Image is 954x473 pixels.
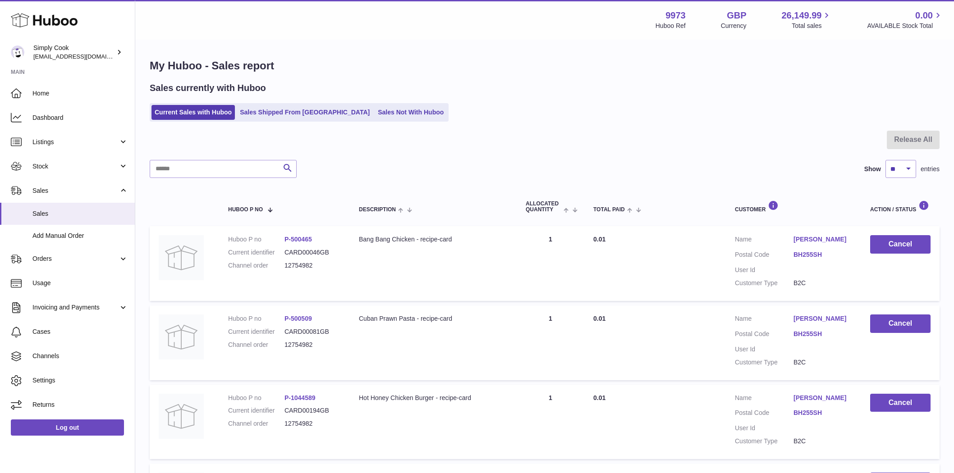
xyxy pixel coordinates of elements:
[359,314,508,323] div: Cuban Prawn Pasta - recipe-card
[735,200,852,213] div: Customer
[284,341,341,349] dd: 12754982
[517,226,584,301] td: 1
[867,9,943,30] a: 0.00 AVAILABLE Stock Total
[284,394,316,401] a: P-1044589
[228,235,284,244] dt: Huboo P no
[159,394,204,439] img: no-photo.jpg
[159,314,204,359] img: no-photo.jpg
[793,409,852,417] a: BH255SH
[33,53,133,60] span: [EMAIL_ADDRESS][DOMAIN_NAME]
[735,314,793,325] dt: Name
[359,235,508,244] div: Bang Bang Chicken - recipe-card
[735,437,793,446] dt: Customer Type
[793,394,852,402] a: [PERSON_NAME]
[228,394,284,402] dt: Huboo P no
[228,419,284,428] dt: Channel order
[284,248,341,257] dd: CARD00046GB
[32,352,128,360] span: Channels
[781,9,832,30] a: 26,149.99 Total sales
[32,400,128,409] span: Returns
[11,419,124,436] a: Log out
[735,266,793,274] dt: User Id
[228,261,284,270] dt: Channel order
[793,358,852,367] dd: B2C
[228,314,284,323] dt: Huboo P no
[915,9,933,22] span: 0.00
[517,385,584,459] td: 1
[526,201,561,213] span: ALLOCATED Quantity
[793,437,852,446] dd: B2C
[284,406,341,415] dd: CARD00194GB
[228,207,263,213] span: Huboo P no
[593,315,605,322] span: 0.01
[32,279,128,287] span: Usage
[793,235,852,244] a: [PERSON_NAME]
[517,305,584,380] td: 1
[284,315,312,322] a: P-500509
[32,303,119,312] span: Invoicing and Payments
[32,376,128,385] span: Settings
[32,327,128,336] span: Cases
[593,394,605,401] span: 0.01
[284,236,312,243] a: P-500465
[375,105,447,120] a: Sales Not With Huboo
[32,89,128,98] span: Home
[237,105,373,120] a: Sales Shipped From [GEOGRAPHIC_DATA]
[735,394,793,405] dt: Name
[793,250,852,259] a: BH255SH
[228,406,284,415] dt: Current identifier
[656,22,686,30] div: Huboo Ref
[665,9,686,22] strong: 9973
[921,165,940,173] span: entries
[735,250,793,261] dt: Postal Code
[151,105,235,120] a: Current Sales with Huboo
[359,394,508,402] div: Hot Honey Chicken Burger - recipe-card
[735,279,793,287] dt: Customer Type
[11,45,24,59] img: internalAdmin-9973@internal.huboo.com
[870,394,931,412] button: Cancel
[228,341,284,349] dt: Channel order
[735,330,793,341] dt: Postal Code
[781,9,821,22] span: 26,149.99
[32,138,119,146] span: Listings
[150,82,266,94] h2: Sales currently with Huboo
[32,255,119,263] span: Orders
[793,279,852,287] dd: B2C
[735,235,793,246] dt: Name
[32,186,119,195] span: Sales
[727,9,746,22] strong: GBP
[735,409,793,419] dt: Postal Code
[228,248,284,257] dt: Current identifier
[870,235,931,254] button: Cancel
[735,358,793,367] dt: Customer Type
[870,200,931,213] div: Action / Status
[33,44,115,61] div: Simply Cook
[32,232,128,240] span: Add Manual Order
[793,330,852,338] a: BH255SH
[593,207,625,213] span: Total paid
[32,114,128,122] span: Dashboard
[721,22,747,30] div: Currency
[735,424,793,432] dt: User Id
[359,207,396,213] span: Description
[284,327,341,336] dd: CARD00081GB
[32,209,128,218] span: Sales
[735,345,793,354] dt: User Id
[284,419,341,428] dd: 12754982
[870,314,931,333] button: Cancel
[150,59,940,73] h1: My Huboo - Sales report
[284,261,341,270] dd: 12754982
[228,327,284,336] dt: Current identifier
[792,22,832,30] span: Total sales
[867,22,943,30] span: AVAILABLE Stock Total
[593,236,605,243] span: 0.01
[864,165,881,173] label: Show
[32,162,119,171] span: Stock
[793,314,852,323] a: [PERSON_NAME]
[159,235,204,280] img: no-photo.jpg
